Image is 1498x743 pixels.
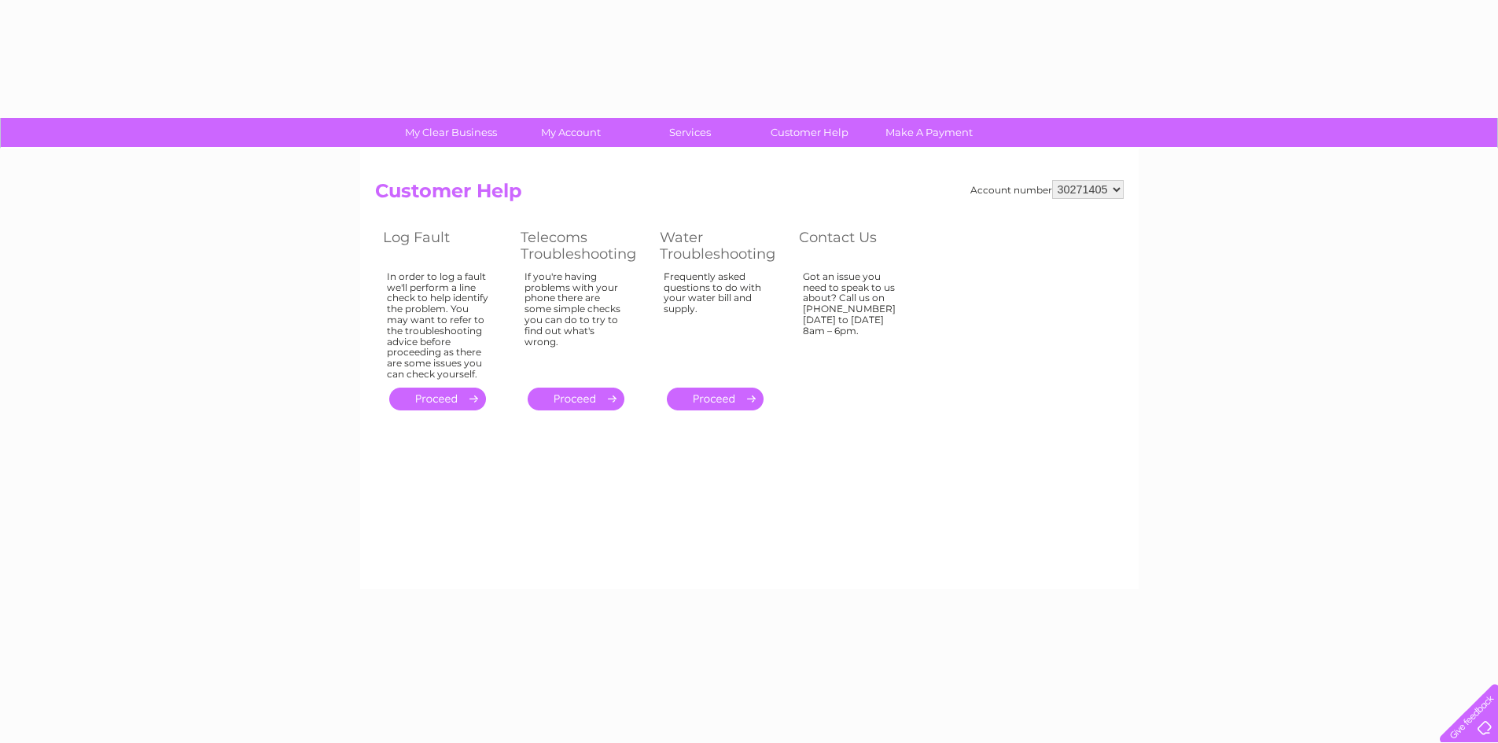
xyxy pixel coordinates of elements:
[664,271,767,373] div: Frequently asked questions to do with your water bill and supply.
[513,225,652,267] th: Telecoms Troubleshooting
[652,225,791,267] th: Water Troubleshooting
[803,271,905,373] div: Got an issue you need to speak to us about? Call us on [PHONE_NUMBER] [DATE] to [DATE] 8am – 6pm.
[506,118,635,147] a: My Account
[375,225,513,267] th: Log Fault
[970,180,1124,199] div: Account number
[745,118,874,147] a: Customer Help
[528,388,624,410] a: .
[386,118,516,147] a: My Clear Business
[387,271,489,380] div: In order to log a fault we'll perform a line check to help identify the problem. You may want to ...
[524,271,628,373] div: If you're having problems with your phone there are some simple checks you can do to try to find ...
[864,118,994,147] a: Make A Payment
[375,180,1124,210] h2: Customer Help
[389,388,486,410] a: .
[667,388,764,410] a: .
[625,118,755,147] a: Services
[791,225,929,267] th: Contact Us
